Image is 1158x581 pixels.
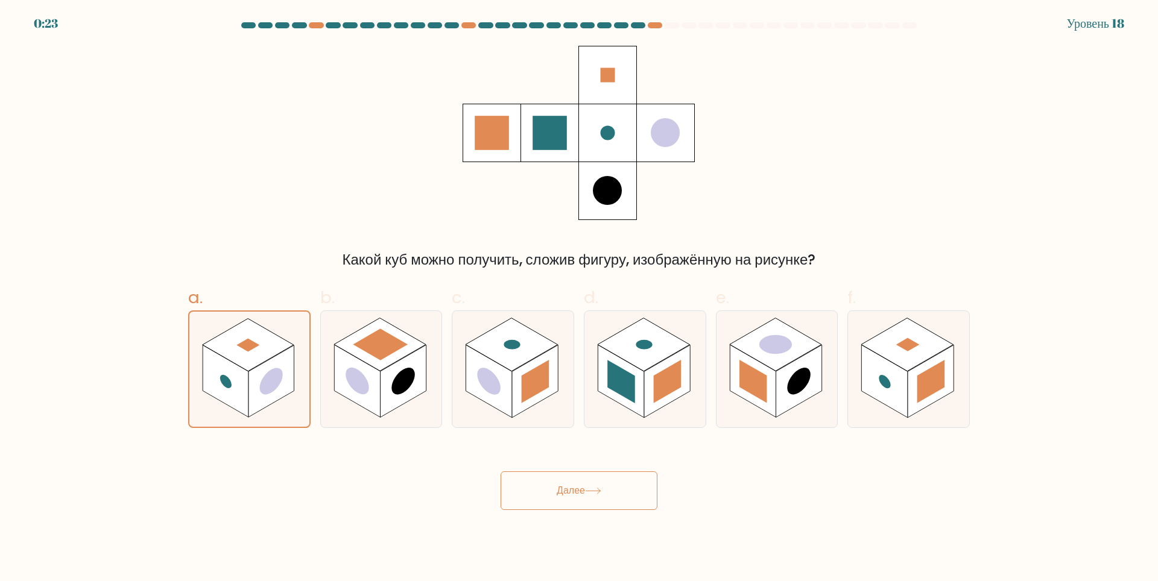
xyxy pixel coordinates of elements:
ya-tr-span: b. [320,286,335,309]
ya-tr-span: f. [847,286,856,309]
ya-tr-span: Какой куб можно получить, сложив фигуру, изображённую на рисунке? [343,250,816,269]
ya-tr-span: Уровень 18 [1067,15,1124,31]
ya-tr-span: a. [188,286,203,309]
div: 0:23 [34,14,58,33]
ya-tr-span: Далее [557,483,585,497]
ya-tr-span: c. [452,286,465,309]
button: Далее [501,471,657,510]
ya-tr-span: d. [584,286,598,309]
ya-tr-span: e. [716,286,729,309]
